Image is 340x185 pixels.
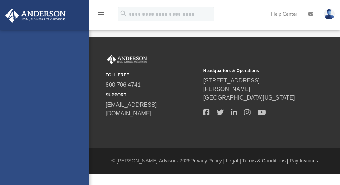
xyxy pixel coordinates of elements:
[97,10,105,19] i: menu
[97,14,105,19] a: menu
[106,102,157,116] a: [EMAIL_ADDRESS][DOMAIN_NAME]
[203,67,296,74] small: Headquarters & Operations
[3,9,68,22] img: Anderson Advisors Platinum Portal
[106,92,198,98] small: SUPPORT
[106,72,198,78] small: TOLL FREE
[203,95,295,101] a: [GEOGRAPHIC_DATA][US_STATE]
[120,10,127,17] i: search
[106,82,141,88] a: 800.706.4741
[203,77,260,92] a: [STREET_ADDRESS][PERSON_NAME]
[89,157,340,165] div: © [PERSON_NAME] Advisors 2025
[290,158,318,164] a: Pay Invoices
[226,158,241,164] a: Legal |
[242,158,288,164] a: Terms & Conditions |
[106,55,149,64] img: Anderson Advisors Platinum Portal
[324,9,335,19] img: User Pic
[191,158,225,164] a: Privacy Policy |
